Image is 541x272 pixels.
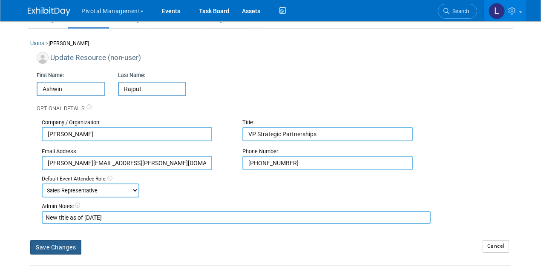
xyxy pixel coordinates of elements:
div: Email Address: [42,148,230,156]
label: First Name: [37,72,64,80]
label: Last Name: [118,72,145,80]
a: Cancel [483,240,509,253]
span: Search [449,8,469,14]
img: Associate-Profile-5.png [37,52,49,64]
a: Search [438,4,477,19]
div: Admin Notes: [42,203,431,211]
div: [PERSON_NAME] [30,40,511,52]
div: Default Event Attendee Role: [42,175,511,183]
div: Company / Organization: [42,119,230,127]
button: Save Changes [30,240,81,255]
div: Optional Details: [37,96,511,113]
div: Update Resource (non-user) [37,52,511,67]
a: Users [30,40,44,46]
img: Leslie Pelton [489,3,505,19]
input: Last Name [118,82,187,96]
input: First Name [37,82,105,96]
img: ExhibitDay [28,7,70,16]
span: > [46,40,49,46]
div: Phone Number: [242,148,430,156]
div: Title: [242,119,430,127]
